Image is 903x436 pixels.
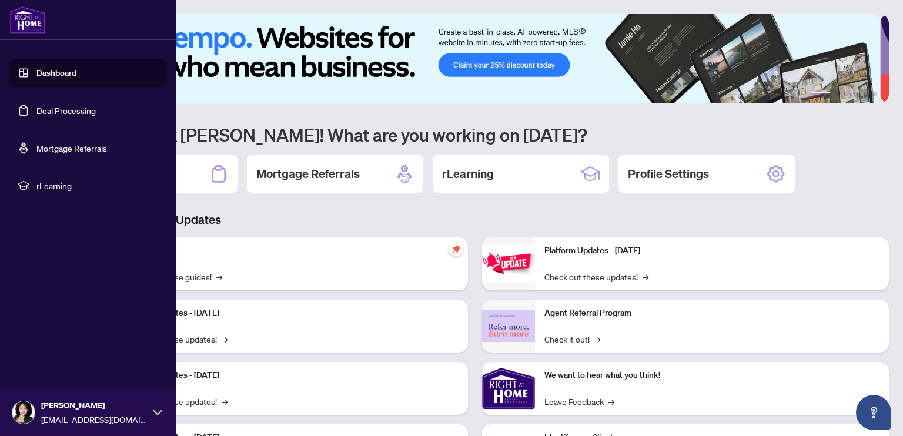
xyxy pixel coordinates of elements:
p: We want to hear what you think! [544,369,879,382]
h3: Brokerage & Industry Updates [61,212,889,228]
button: 5 [863,92,868,96]
h2: Mortgage Referrals [256,166,360,182]
h1: Welcome back [PERSON_NAME]! What are you working on [DATE]? [61,123,889,146]
span: → [608,395,614,408]
span: [PERSON_NAME] [41,399,147,412]
a: Mortgage Referrals [36,143,107,153]
img: Profile Icon [12,401,35,424]
button: 3 [844,92,849,96]
p: Self-Help [123,244,459,257]
img: Platform Updates - June 23, 2025 [482,245,535,282]
img: logo [9,6,46,34]
a: Deal Processing [36,105,96,116]
img: Slide 0 [61,14,880,103]
span: → [594,333,600,346]
a: Check out these updates!→ [544,270,648,283]
button: 1 [811,92,830,96]
a: Check it out!→ [544,333,600,346]
span: [EMAIL_ADDRESS][DOMAIN_NAME] [41,413,147,426]
button: 4 [854,92,858,96]
img: We want to hear what you think! [482,362,535,415]
p: Platform Updates - [DATE] [123,369,459,382]
a: Leave Feedback→ [544,395,614,408]
button: 2 [835,92,840,96]
span: pushpin [449,242,463,256]
h2: Profile Settings [628,166,709,182]
span: → [216,270,222,283]
span: → [222,395,228,408]
p: Platform Updates - [DATE] [123,307,459,320]
p: Platform Updates - [DATE] [544,244,879,257]
a: Dashboard [36,68,76,78]
img: Agent Referral Program [482,310,535,342]
span: → [222,333,228,346]
p: Agent Referral Program [544,307,879,320]
span: → [643,270,648,283]
button: Open asap [856,395,891,430]
span: rLearning [36,179,159,192]
h2: rLearning [442,166,494,182]
button: 6 [872,92,877,96]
